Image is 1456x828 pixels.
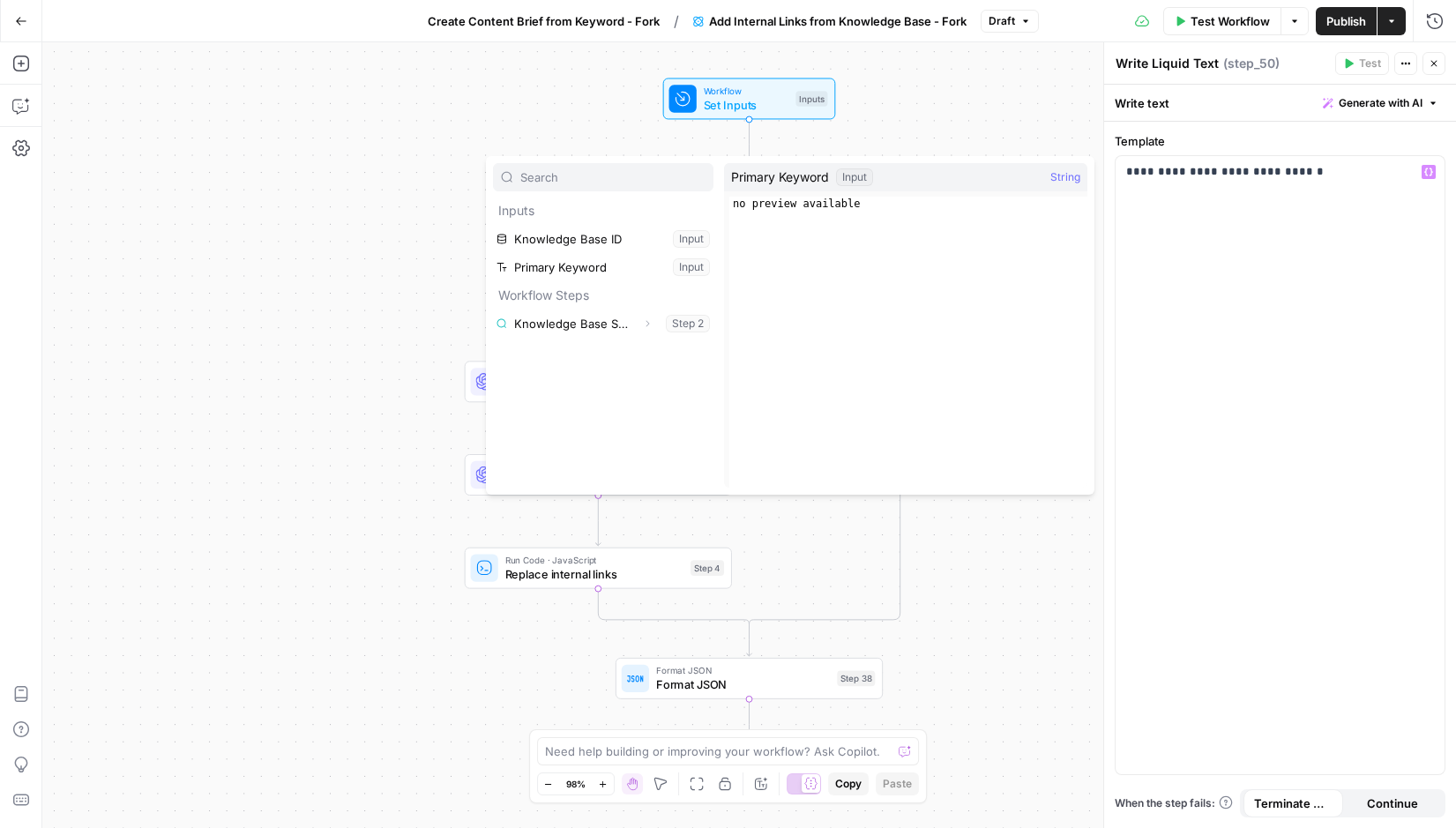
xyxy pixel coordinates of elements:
g: Edge from step_4 to step_46-conditional-end [598,589,749,629]
div: Write text [1104,85,1456,121]
g: Edge from step_38 to end [747,699,752,750]
g: Edge from step_50 to step_46-conditional-end [750,402,900,628]
g: Edge from step_46-conditional-end to step_38 [747,624,752,656]
span: Workflow [704,84,789,98]
span: 98% [566,777,586,791]
button: Continue [1343,789,1443,817]
span: Copy [835,776,862,792]
div: LLM · O3Identify Internal LinksStep 3 [465,361,732,402]
button: Select variable Knowledge Base ID [493,225,713,253]
span: Generate with AI [1339,95,1422,111]
span: Add Internal Links from Knowledge Base - Fork [709,12,967,30]
input: Search [520,168,706,186]
button: Publish [1316,7,1377,35]
button: Test [1335,52,1389,75]
span: Run Code · JavaScript [505,554,684,568]
button: Generate with AI [1316,92,1445,115]
button: Test Workflow [1163,7,1281,35]
div: Step 4 [691,560,724,576]
button: Select variable Knowledge Base Search [493,310,713,338]
span: / [674,11,679,32]
div: Step 38 [837,671,875,687]
span: ( step_50 ) [1223,55,1280,72]
label: Template [1115,132,1445,150]
span: Draft [989,13,1015,29]
span: Test [1359,56,1381,71]
div: Run Code · JavaScriptReplace internal linksStep 4 [465,548,732,589]
button: Create Content Brief from Keyword - Fork [417,7,670,35]
div: LLM · GPT-5Extract Internal LinkingStep 5 [465,454,732,496]
span: Format JSON [656,675,831,693]
span: Terminate Workflow [1254,794,1333,812]
button: Copy [828,772,869,795]
span: Paste [883,776,912,792]
g: Edge from step_5 to step_4 [595,496,601,546]
button: Draft [981,10,1039,33]
button: Paste [876,772,919,795]
span: String [1050,168,1080,186]
button: Add Internal Links from Knowledge Base - Fork [683,7,977,35]
a: When the step fails: [1115,795,1233,811]
button: Select variable Primary Keyword [493,253,713,281]
span: Continue [1367,794,1418,812]
span: Set Inputs [704,96,789,114]
span: Test Workflow [1191,12,1270,30]
div: WorkflowSet InputsInputs [616,78,883,120]
span: Format JSON [656,664,831,678]
div: Input [836,168,873,186]
div: Inputs [795,91,827,107]
textarea: Write Liquid Text [1116,55,1219,72]
p: Inputs [493,197,713,225]
p: Workflow Steps [493,281,713,310]
span: Primary Keyword [731,168,829,186]
g: Edge from start to step_2 [747,119,752,169]
span: Replace internal links [505,565,684,583]
div: Format JSONFormat JSONStep 38 [616,658,883,699]
span: Create Content Brief from Keyword - Fork [428,12,660,30]
span: Publish [1326,12,1366,30]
